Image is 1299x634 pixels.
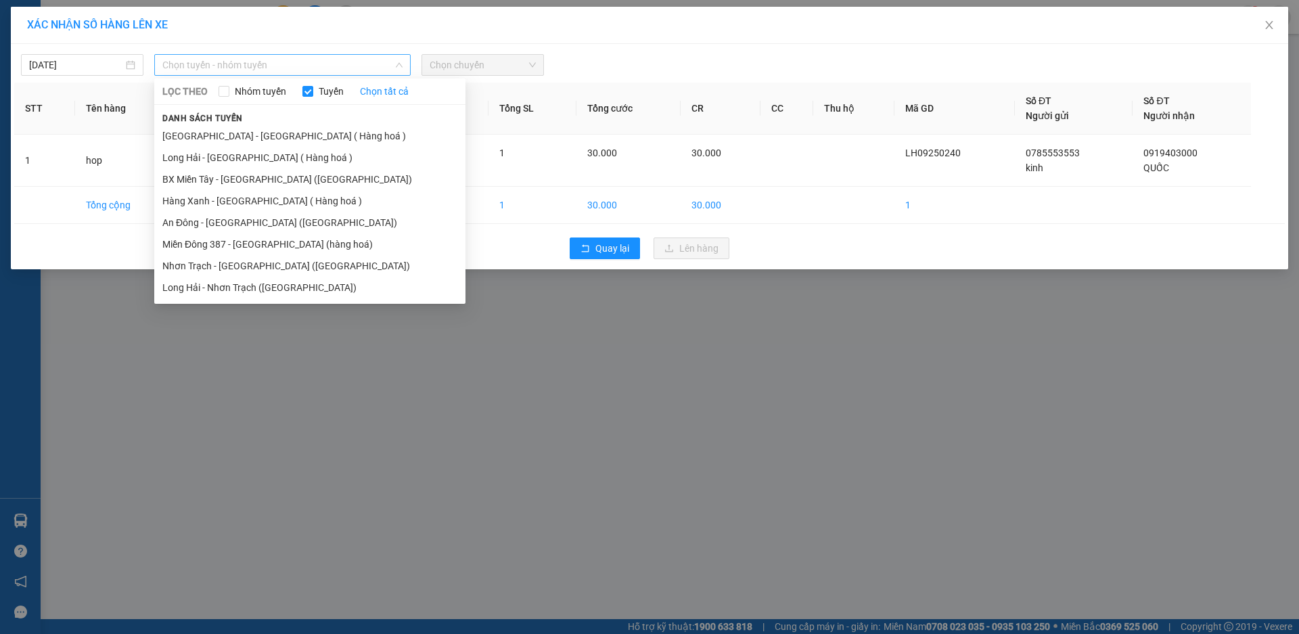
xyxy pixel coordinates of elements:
[116,13,148,27] span: Nhận:
[1250,7,1288,45] button: Close
[14,83,75,135] th: STT
[27,18,168,31] span: XÁC NHẬN SỐ HÀNG LÊN XE
[894,187,1015,224] td: 1
[162,55,403,75] span: Chọn tuyến - nhóm tuyến
[154,147,465,168] li: Long Hải - [GEOGRAPHIC_DATA] ( Hàng hoá )
[12,44,106,63] div: 0366055722
[154,190,465,212] li: Hàng Xanh - [GEOGRAPHIC_DATA] ( Hàng hoá )
[813,83,894,135] th: Thu hộ
[580,244,590,254] span: rollback
[894,83,1015,135] th: Mã GD
[154,112,251,124] span: Danh sách tuyến
[570,237,640,259] button: rollbackQuay lại
[1143,148,1198,158] span: 0919403000
[116,12,210,44] div: 93 NTB Q1
[154,125,465,147] li: [GEOGRAPHIC_DATA] - [GEOGRAPHIC_DATA] ( Hàng hoá )
[395,61,403,69] span: down
[162,84,208,99] span: LỌC THEO
[1264,20,1275,30] span: close
[12,28,106,44] div: Phương
[691,148,721,158] span: 30.000
[430,55,536,75] span: Chọn chuyến
[10,89,23,103] span: R :
[681,83,760,135] th: CR
[1026,95,1051,106] span: Số ĐT
[154,255,465,277] li: Nhơn Trạch - [GEOGRAPHIC_DATA] ([GEOGRAPHIC_DATA])
[595,241,629,256] span: Quay lại
[1143,95,1169,106] span: Số ĐT
[313,84,349,99] span: Tuyến
[116,60,210,79] div: 0908108438
[1026,162,1043,173] span: kinh
[576,187,681,224] td: 30.000
[1143,162,1169,173] span: QUỐC
[12,63,106,79] div: AP HAI LAM
[229,84,292,99] span: Nhóm tuyến
[10,87,108,104] div: 30.000
[154,277,465,298] li: Long Hải - Nhơn Trạch ([GEOGRAPHIC_DATA])
[905,148,961,158] span: LH09250240
[154,233,465,255] li: Miền Đông 387 - [GEOGRAPHIC_DATA] (hàng hoá)
[760,83,813,135] th: CC
[12,13,32,27] span: Gửi:
[75,83,179,135] th: Tên hàng
[75,135,179,187] td: hop
[75,187,179,224] td: Tổng cộng
[587,148,617,158] span: 30.000
[499,148,505,158] span: 1
[488,187,576,224] td: 1
[1026,110,1069,121] span: Người gửi
[681,187,760,224] td: 30.000
[1026,148,1080,158] span: 0785553553
[360,84,409,99] a: Chọn tất cả
[1143,110,1195,121] span: Người nhận
[576,83,681,135] th: Tổng cước
[488,83,576,135] th: Tổng SL
[154,168,465,190] li: BX Miền Tây - [GEOGRAPHIC_DATA] ([GEOGRAPHIC_DATA])
[154,212,465,233] li: An Đông - [GEOGRAPHIC_DATA] ([GEOGRAPHIC_DATA])
[654,237,729,259] button: uploadLên hàng
[116,44,210,60] div: A SƠN
[29,58,123,72] input: 13/09/2025
[14,135,75,187] td: 1
[12,12,106,28] div: Long Hải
